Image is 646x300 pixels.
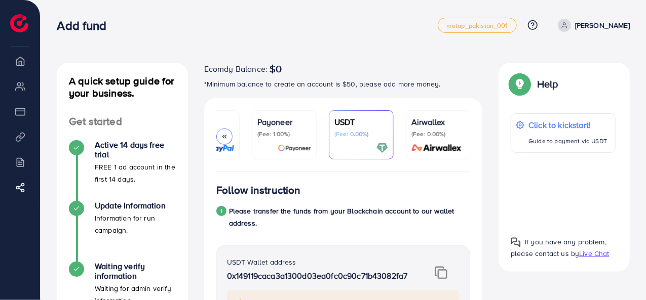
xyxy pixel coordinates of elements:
[204,78,483,90] p: *Minimum balance to create an account is $50, please add more money.
[200,142,234,154] img: card
[511,237,521,247] img: Popup guide
[95,140,176,159] h4: Active 14 days free trial
[446,22,508,29] span: metap_pakistan_001
[334,130,388,138] p: (Fee: 0.00%)
[95,262,176,281] h4: Waiting verify information
[537,78,558,90] p: Help
[57,75,188,99] h4: A quick setup guide for your business.
[216,206,226,216] div: 1
[229,205,471,229] p: Please transfer the funds from your Blockchain account to our wallet address.
[376,142,388,154] img: card
[216,184,301,197] h4: Follow instruction
[95,201,176,210] h4: Update Information
[511,75,529,93] img: Popup guide
[511,237,606,259] span: If you have any problem, please contact us by
[257,116,311,128] p: Payoneer
[528,119,607,131] p: Click to kickstart!
[227,257,296,267] label: USDT Wallet address
[270,63,282,75] span: $0
[334,116,388,128] p: USDT
[57,140,188,201] li: Active 14 days free trial
[528,135,607,147] p: Guide to payment via USDT
[603,254,638,292] iframe: Chat
[95,161,176,185] p: FREE 1 ad account in the first 14 days.
[438,18,517,33] a: metap_pakistan_001
[57,18,115,33] h3: Add fund
[10,14,28,32] img: logo
[579,248,609,259] span: Live Chat
[554,19,630,32] a: [PERSON_NAME]
[575,19,630,31] p: [PERSON_NAME]
[257,130,311,138] p: (Fee: 1.00%)
[411,130,465,138] p: (Fee: 0.00%)
[57,115,188,128] h4: Get started
[411,116,465,128] p: Airwallex
[204,63,268,75] span: Ecomdy Balance:
[227,270,419,282] p: 0x149119caca3a1300d03ea0fc0c90c71b43082fa7
[57,201,188,262] li: Update Information
[435,266,447,279] img: img
[408,142,465,154] img: card
[278,142,311,154] img: card
[95,212,176,236] p: Information for run campaign.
